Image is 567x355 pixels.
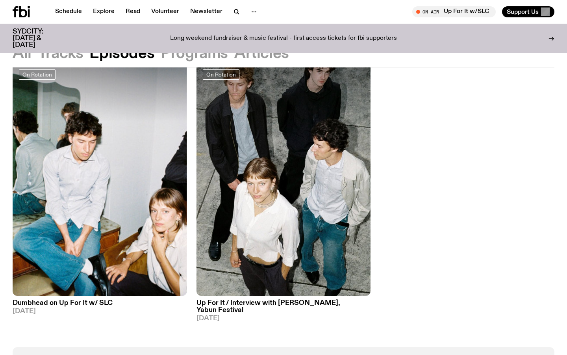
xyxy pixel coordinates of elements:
span: [DATE] [13,308,187,315]
h3: SYDCITY: [DATE] & [DATE] [13,28,63,49]
button: Support Us [502,6,554,17]
button: Episodes [89,47,154,61]
span: Support Us [507,8,539,15]
button: Programs [161,47,228,61]
h3: Dumbhead on Up For It w/ SLC [13,300,187,306]
a: Dumbhead on Up For It w/ SLC[DATE] [13,296,187,315]
button: Tracks [38,47,83,61]
a: Read [121,6,145,17]
button: On AirUp For It w/SLC [412,6,496,17]
img: dumbhead 4 slc [13,63,187,296]
a: Up For It / Interview with [PERSON_NAME], Yabun Festival[DATE] [196,296,371,321]
a: On Rotation [19,69,56,80]
a: Volunteer [146,6,184,17]
a: Explore [88,6,119,17]
span: [DATE] [196,315,371,322]
span: On Rotation [22,71,52,77]
h3: Up For It / Interview with [PERSON_NAME], Yabun Festival [196,300,371,313]
a: Newsletter [185,6,227,17]
button: Articles [234,47,289,61]
span: On Rotation [206,71,236,77]
p: Long weekend fundraiser & music festival - first access tickets for fbi supporters [170,35,397,42]
a: On Rotation [203,69,239,80]
button: All [13,47,31,61]
a: Schedule [50,6,87,17]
